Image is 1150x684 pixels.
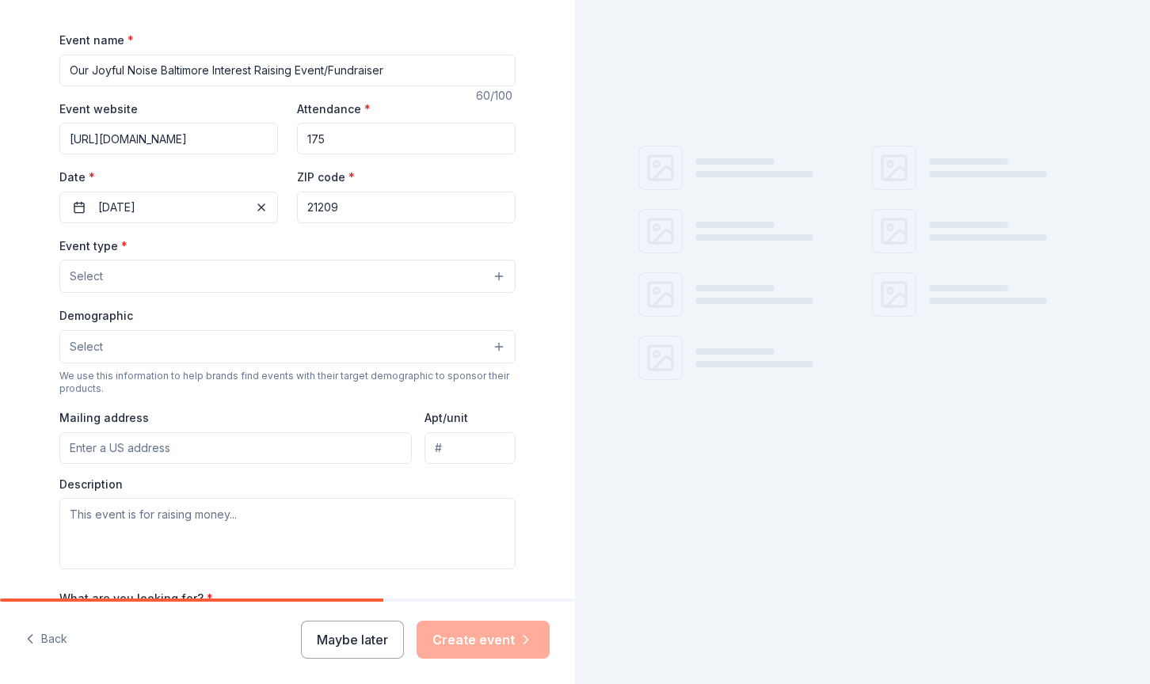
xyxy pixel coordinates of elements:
[59,169,278,185] label: Date
[297,169,355,185] label: ZIP code
[301,621,404,659] button: Maybe later
[297,101,371,117] label: Attendance
[59,101,138,117] label: Event website
[59,308,133,324] label: Demographic
[59,238,128,254] label: Event type
[70,267,103,286] span: Select
[425,410,468,426] label: Apt/unit
[59,432,412,464] input: Enter a US address
[59,123,278,154] input: https://www...
[59,55,516,86] input: Spring Fundraiser
[59,192,278,223] button: [DATE]
[476,86,516,105] div: 60 /100
[59,477,123,492] label: Description
[297,192,516,223] input: 12345 (U.S. only)
[59,330,516,363] button: Select
[59,370,516,395] div: We use this information to help brands find events with their target demographic to sponsor their...
[70,337,103,356] span: Select
[25,623,67,656] button: Back
[59,32,134,48] label: Event name
[297,123,516,154] input: 20
[59,260,516,293] button: Select
[59,410,149,426] label: Mailing address
[425,432,516,464] input: #
[59,591,213,606] label: What are you looking for?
